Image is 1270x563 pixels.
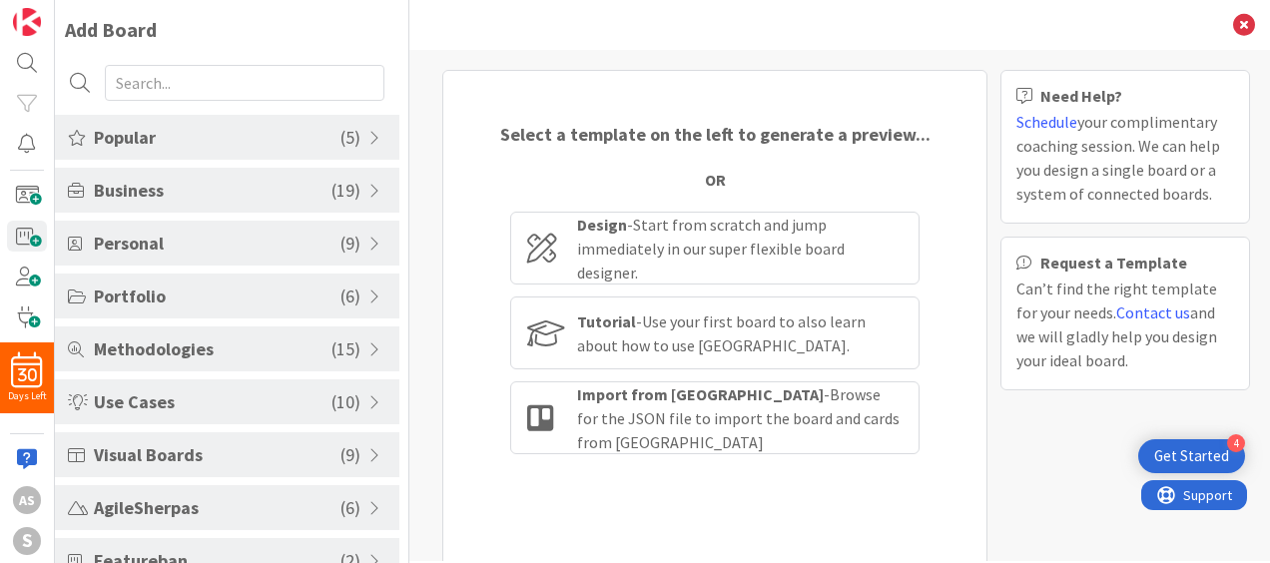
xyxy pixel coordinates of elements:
span: ( 5 ) [340,124,360,151]
a: Contact us [1116,302,1190,322]
div: 4 [1227,434,1245,452]
span: Visual Boards [94,441,340,468]
span: Methodologies [94,335,331,362]
span: your complimentary coaching session. We can help you design a single board or a system of connect... [1016,112,1220,204]
b: Import from [GEOGRAPHIC_DATA] [577,384,824,404]
span: AgileSherpas [94,494,340,521]
b: Tutorial [577,311,636,331]
span: ( 19 ) [331,177,360,204]
div: S [13,527,41,555]
span: ( 10 ) [331,388,360,415]
span: Portfolio [94,282,340,309]
div: - Browse for the JSON file to import the board and cards from [GEOGRAPHIC_DATA] [577,382,903,454]
b: Need Help? [1040,88,1122,104]
div: Can’t find the right template for your needs. and we will gladly help you design your ideal board. [1016,277,1234,372]
span: ( 9 ) [340,230,360,257]
div: Get Started [1154,446,1229,466]
span: 30 [18,368,37,382]
div: Add Board [65,15,157,45]
span: Use Cases [94,388,331,415]
div: Open Get Started checklist, remaining modules: 4 [1138,439,1245,473]
span: Popular [94,124,340,151]
b: Request a Template [1040,255,1187,271]
div: OR [705,168,726,192]
b: Design [577,215,627,235]
div: - Start from scratch and jump immediately in our super flexible board designer. [577,213,903,284]
span: ( 6 ) [340,494,360,521]
img: Visit kanbanzone.com [13,8,41,36]
span: ( 15 ) [331,335,360,362]
span: Business [94,177,331,204]
span: ( 9 ) [340,441,360,468]
div: - Use your first board to also learn about how to use [GEOGRAPHIC_DATA]. [577,309,903,357]
a: Schedule [1016,112,1077,132]
span: Support [42,3,91,27]
input: Search... [105,65,384,101]
span: ( 6 ) [340,282,360,309]
span: Personal [94,230,340,257]
div: AS [13,486,41,514]
div: Select a template on the left to generate a preview... [500,121,931,148]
